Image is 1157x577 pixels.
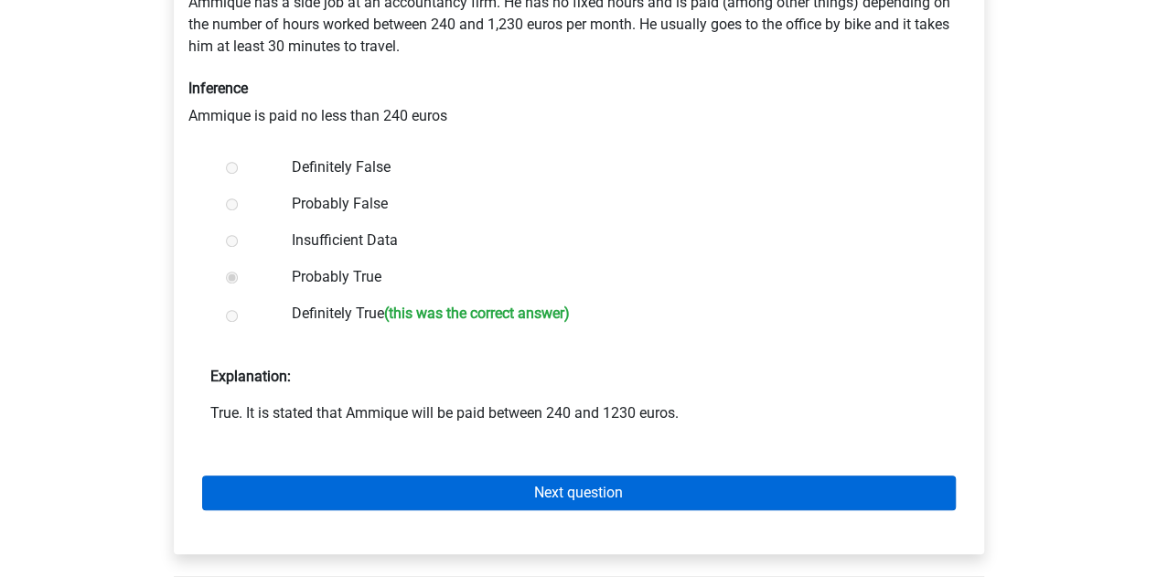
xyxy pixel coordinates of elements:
h6: (this was the correct answer) [384,305,570,322]
label: Definitely False [292,156,925,178]
strong: Explanation: [210,368,291,385]
p: True. It is stated that Ammique will be paid between 240 and 1230 euros. [210,402,948,424]
label: Probably False [292,193,925,215]
label: Definitely True [292,303,925,329]
h6: Inference [188,80,970,97]
label: Insufficient Data [292,230,925,251]
a: Next question [202,475,956,510]
label: Probably True [292,266,925,288]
